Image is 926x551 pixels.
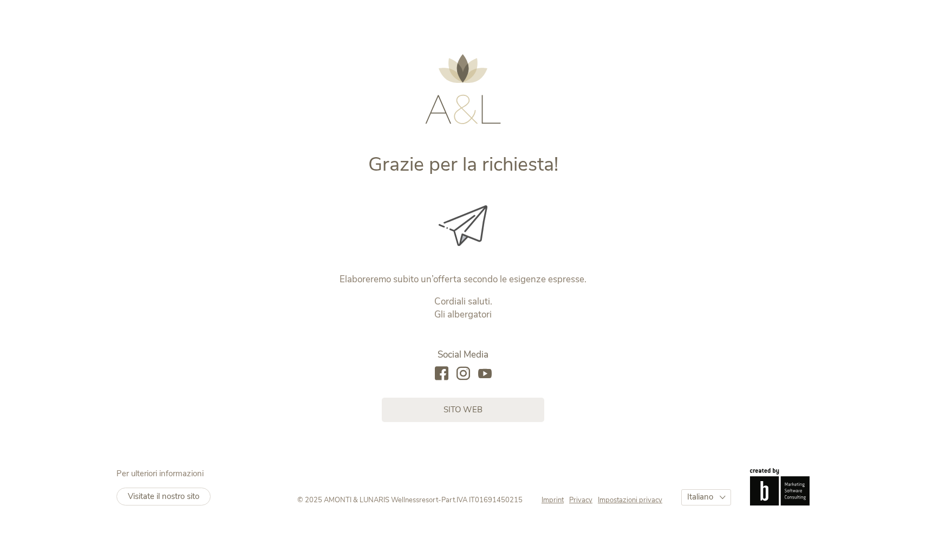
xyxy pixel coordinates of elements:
a: Privacy [569,495,598,505]
a: facebook [435,367,448,381]
p: Elaboreremo subito un’offerta secondo le esigenze espresse. [237,273,689,286]
span: Social Media [438,348,488,361]
span: Visitate il nostro sito [128,491,199,502]
span: sito web [444,404,482,416]
span: Part.IVA IT01691450215 [441,495,523,505]
span: Grazie per la richiesta! [368,151,558,178]
a: youtube [478,367,492,381]
a: Visitate il nostro sito [116,488,211,505]
a: Impostazioni privacy [598,495,662,505]
span: Privacy [569,495,592,505]
span: - [438,495,441,505]
p: Cordiali saluti. Gli albergatori [237,295,689,321]
a: Imprint [542,495,569,505]
span: © 2025 AMONTI & LUNARIS Wellnessresort [297,495,438,505]
span: Per ulteriori informazioni [116,468,204,479]
span: Imprint [542,495,564,505]
img: Grazie per la richiesta! [439,205,487,246]
a: sito web [382,398,544,422]
img: Brandnamic GmbH | Leading Hospitality Solutions [750,468,810,505]
a: instagram [457,367,470,381]
img: AMONTI & LUNARIS Wellnessresort [425,54,501,124]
